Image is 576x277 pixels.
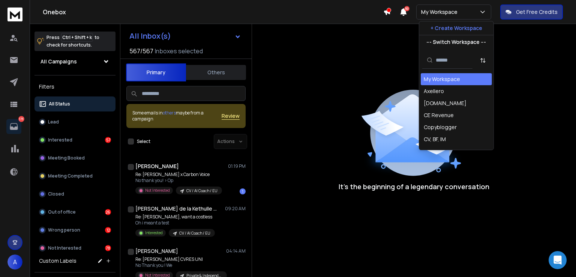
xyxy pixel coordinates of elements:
p: It’s the beginning of a legendary conversation [339,181,489,192]
p: Interested [145,230,163,236]
div: Axellero [424,87,444,95]
p: CV / AI Coach / EU [179,230,210,236]
p: All Status [49,101,70,107]
button: All Inbox(s) [123,29,247,44]
div: 12 [105,227,111,233]
p: 09:20 AM [225,206,246,212]
div: Open Intercom Messenger [549,251,567,269]
div: [DOMAIN_NAME] [424,99,466,107]
div: 57 [105,137,111,143]
h1: Onebox [43,8,383,17]
button: Closed [34,187,115,202]
div: 1 [240,188,246,194]
button: Review [222,112,240,120]
button: Get Free Credits [500,5,563,20]
p: + Create Workspace [430,24,482,32]
button: Interested57 [34,132,115,148]
p: Not Interested [145,188,170,193]
img: logo [7,8,22,21]
p: 173 [18,116,24,122]
button: Others [186,64,246,81]
div: CV, BF, IM [424,135,446,143]
p: Re: [PERSON_NAME] CVRES UNI [135,256,225,262]
p: Meeting Booked [48,155,85,161]
div: Copyblogger [424,123,457,131]
div: My Workspace [424,75,460,83]
h3: Inboxes selected [155,47,203,56]
button: Not Interested78 [34,241,115,256]
h1: [PERSON_NAME] [135,163,179,170]
h1: [PERSON_NAME] de la Kethulle de Ryhove [135,205,218,212]
p: Wrong person [48,227,80,233]
p: 04:14 AM [226,248,246,254]
h1: All Inbox(s) [129,32,171,40]
button: All Status [34,96,115,111]
button: Wrong person12 [34,223,115,238]
div: CE Revenue [424,111,454,119]
span: others [163,110,176,116]
div: 26 [105,209,111,215]
button: Primary [126,63,186,81]
button: Out of office26 [34,205,115,220]
button: Sort by Sort A-Z [475,53,490,68]
button: A [7,254,22,269]
p: No thank you! > Op [135,178,222,184]
span: Ctrl + Shift + k [61,33,93,42]
span: 567 / 567 [129,47,153,56]
p: --- Switch Workspace --- [426,38,486,46]
button: All Campaigns [34,54,115,69]
p: Press to check for shortcuts. [46,34,99,49]
button: Meeting Completed [34,169,115,184]
p: Re: [PERSON_NAME] x Carbon Voice [135,172,222,178]
p: Re: [PERSON_NAME], want a costless [135,214,215,220]
p: Out of office [48,209,76,215]
p: Meeting Completed [48,173,93,179]
h3: Filters [34,81,115,92]
label: Select [137,138,150,145]
p: My Workspace [421,8,460,16]
p: Oh i meant a test [135,220,215,226]
div: Some emails in maybe from a campaign [132,110,222,122]
h1: [PERSON_NAME] [135,247,178,255]
p: Not Interested [48,245,81,251]
p: Lead [48,119,59,125]
p: CV / AI Coach / EU [186,188,217,194]
div: 78 [105,245,111,251]
button: Meeting Booked [34,151,115,166]
p: 01:19 PM [228,163,246,169]
a: 173 [6,119,21,134]
h3: Custom Labels [39,257,76,265]
button: Lead [34,114,115,129]
span: 50 [404,6,409,11]
div: Cynethiq [424,148,446,155]
h1: All Campaigns [40,58,77,65]
button: + Create Workspace [419,21,493,35]
p: Closed [48,191,64,197]
p: No Thank you ! We [135,262,225,268]
p: Get Free Credits [516,8,558,16]
p: Interested [48,137,72,143]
